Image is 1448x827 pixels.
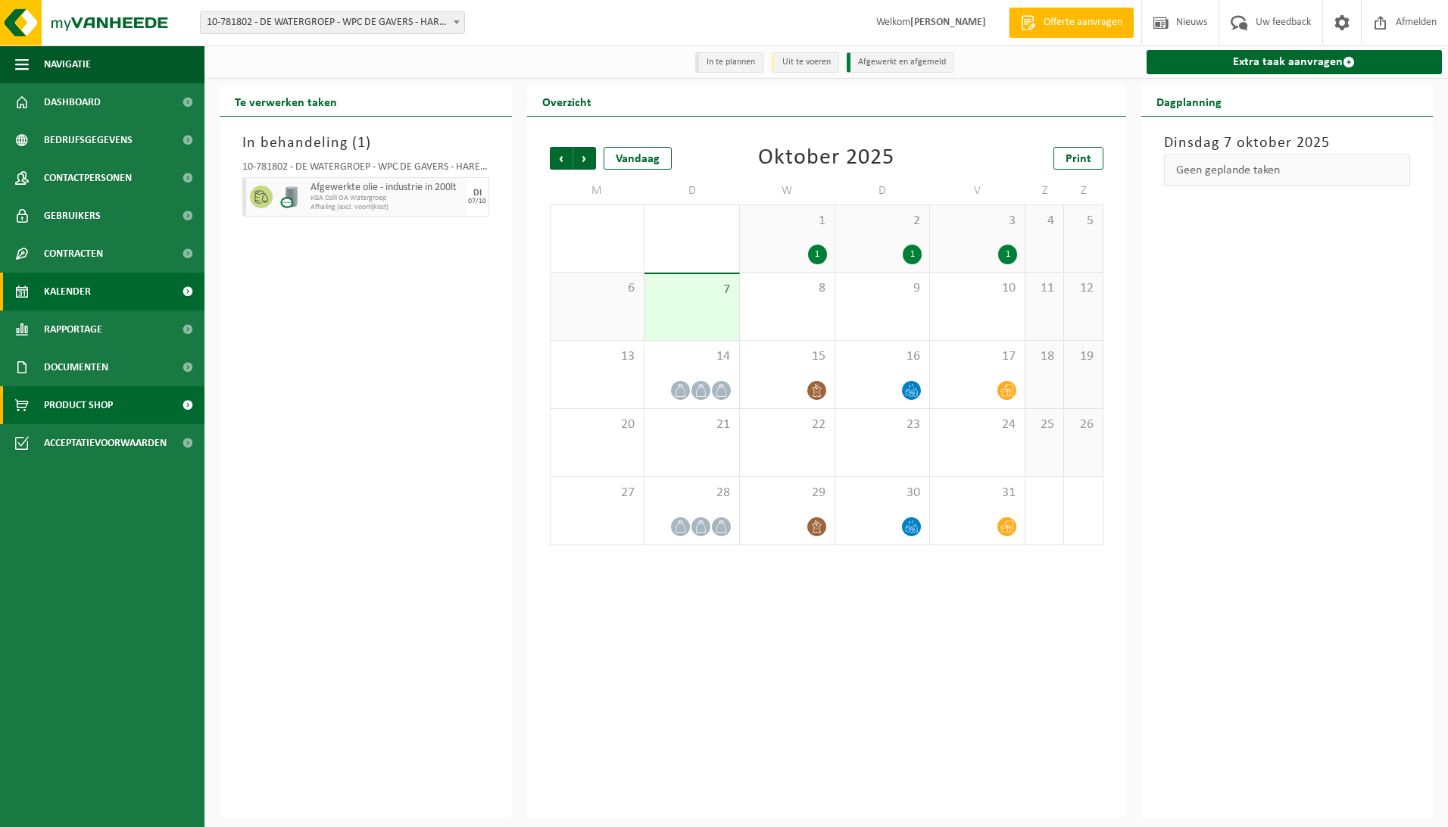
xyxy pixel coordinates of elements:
[311,182,463,194] span: Afgewerkte olie - industrie in 200lt
[280,186,303,208] img: LP-LD-00200-CU
[644,177,740,204] td: D
[938,348,1017,365] span: 17
[1025,177,1064,204] td: Z
[930,177,1025,204] td: V
[1040,15,1126,30] span: Offerte aanvragen
[1072,417,1094,433] span: 26
[938,485,1017,501] span: 31
[1066,153,1091,165] span: Print
[695,52,763,73] li: In te plannen
[44,83,101,121] span: Dashboard
[1053,147,1103,170] a: Print
[747,348,827,365] span: 15
[468,198,486,205] div: 07/10
[938,213,1017,229] span: 3
[771,52,839,73] li: Uit te voeren
[44,121,133,159] span: Bedrijfsgegevens
[1072,280,1094,297] span: 12
[1164,154,1411,186] div: Geen geplande taken
[843,417,922,433] span: 23
[747,280,827,297] span: 8
[44,348,108,386] span: Documenten
[573,147,596,170] span: Volgende
[550,177,645,204] td: M
[747,417,827,433] span: 22
[847,52,954,73] li: Afgewerkt en afgemeld
[527,86,607,116] h2: Overzicht
[938,280,1017,297] span: 10
[1164,132,1411,154] h3: Dinsdag 7 oktober 2025
[558,485,637,501] span: 27
[200,11,465,34] span: 10-781802 - DE WATERGROEP - WPC DE GAVERS - HARELBEKE
[903,245,922,264] div: 1
[910,17,986,28] strong: [PERSON_NAME]
[843,280,922,297] span: 9
[242,132,489,154] h3: In behandeling ( )
[44,159,132,197] span: Contactpersonen
[1033,280,1056,297] span: 11
[747,485,827,501] span: 29
[1033,417,1056,433] span: 25
[558,417,637,433] span: 20
[843,485,922,501] span: 30
[44,424,167,462] span: Acceptatievoorwaarden
[747,213,827,229] span: 1
[558,280,637,297] span: 6
[1072,348,1094,365] span: 19
[1072,213,1094,229] span: 5
[311,203,463,212] span: Afhaling (excl. voorrijkost)
[843,348,922,365] span: 16
[808,245,827,264] div: 1
[1147,50,1443,74] a: Extra taak aanvragen
[1141,86,1237,116] h2: Dagplanning
[550,147,573,170] span: Vorige
[357,136,366,151] span: 1
[44,197,101,235] span: Gebruikers
[220,86,352,116] h2: Te verwerken taken
[44,273,91,311] span: Kalender
[740,177,835,204] td: W
[44,311,102,348] span: Rapportage
[44,386,113,424] span: Product Shop
[998,245,1017,264] div: 1
[44,235,103,273] span: Contracten
[1009,8,1134,38] a: Offerte aanvragen
[758,147,894,170] div: Oktober 2025
[652,348,732,365] span: 14
[1033,213,1056,229] span: 4
[652,282,732,298] span: 7
[835,177,931,204] td: D
[652,417,732,433] span: 21
[843,213,922,229] span: 2
[201,12,464,33] span: 10-781802 - DE WATERGROEP - WPC DE GAVERS - HARELBEKE
[44,45,91,83] span: Navigatie
[242,162,489,177] div: 10-781802 - DE WATERGROEP - WPC DE GAVERS - HARELBEKE
[558,348,637,365] span: 13
[473,189,482,198] div: DI
[652,485,732,501] span: 28
[311,194,463,203] span: KGA Colli OA Watergroep
[938,417,1017,433] span: 24
[1033,348,1056,365] span: 18
[604,147,672,170] div: Vandaag
[1064,177,1103,204] td: Z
